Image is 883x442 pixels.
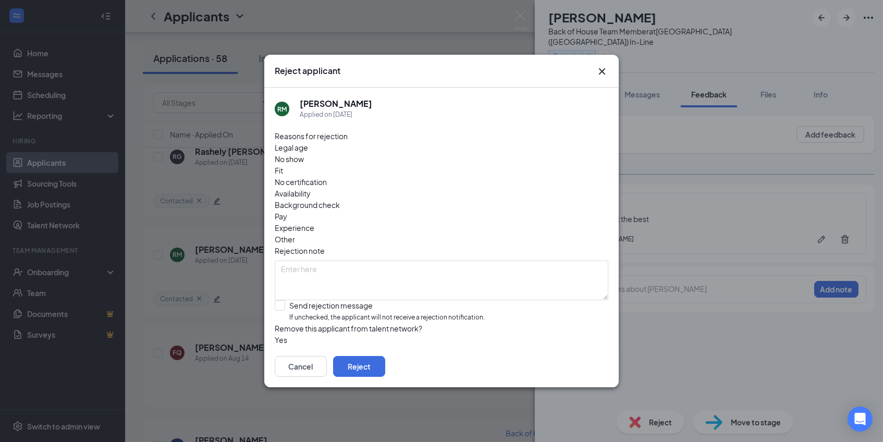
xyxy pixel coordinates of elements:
span: Legal age [275,142,308,153]
span: Other [275,234,295,245]
span: Yes [275,334,287,346]
div: Open Intercom Messenger [848,407,873,432]
button: Cancel [275,356,327,377]
h5: [PERSON_NAME] [300,98,372,109]
svg: Cross [596,65,608,78]
span: Reasons for rejection [275,131,348,141]
span: Rejection note [275,246,325,255]
span: Pay [275,211,287,222]
span: No certification [275,176,327,188]
span: Availability [275,188,311,199]
button: Reject [333,356,385,377]
span: Remove this applicant from talent network? [275,324,422,333]
span: Fit [275,165,283,176]
div: RM [277,105,287,114]
h3: Reject applicant [275,65,340,77]
span: Background check [275,199,340,211]
div: Applied on [DATE] [300,109,372,120]
button: Close [596,65,608,78]
span: Experience [275,222,314,234]
span: No show [275,153,304,165]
